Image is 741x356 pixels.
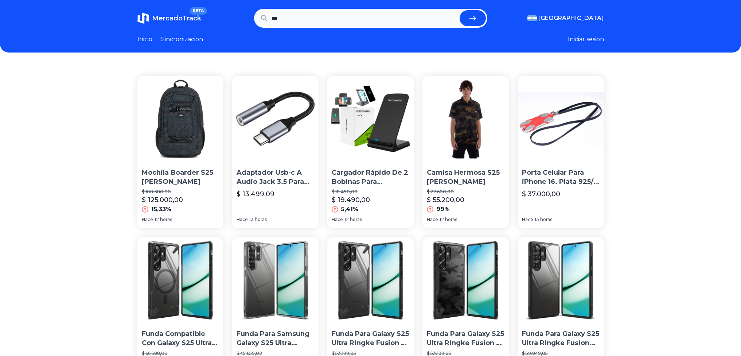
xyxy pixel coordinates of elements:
[522,189,560,199] p: $ 37.000,00
[237,168,314,186] p: Adaptador Usb-c A Audio Jack 3.5 Para Samsung S24 S25 Ultra
[249,217,267,222] span: 13 horas
[142,195,183,205] p: $ 125.000,00
[422,76,509,228] a: Camisa Hermosa S25 O'neillCamisa Hermosa S25 [PERSON_NAME]$ 27.600,00$ 55.200,0099%Hace12 horas
[522,329,600,348] p: Funda Para Galaxy S25 Ultra Ringke Fusion Bold Protectora
[332,168,409,186] p: Cargador Rápido De 2 Bobinas Para Samsung S23 S24 S25 Ultra
[518,76,604,162] img: Porta Celular Para iPhone 16. Plata 925/ Cuero Genuino.- S25
[142,168,219,186] p: Mochila Boarder S25 [PERSON_NAME]
[422,76,509,162] img: Camisa Hermosa S25 O'neill
[327,76,414,228] a: Cargador Rápido De 2 Bobinas Para Samsung S23 S24 S25 UltraCargador Rápido De 2 Bobinas Para Sams...
[527,15,537,21] img: Argentina
[151,205,171,214] p: 15,33%
[341,205,358,214] p: 5,41%
[522,168,600,186] p: Porta Celular Para iPhone 16. Plata 925/ Cuero Genuino.- S25
[327,76,414,162] img: Cargador Rápido De 2 Bobinas Para Samsung S23 S24 S25 Ultra
[137,237,224,324] img: Funda Compatible Con Galaxy S25 Ultra Ringke Fusion X Magnet
[332,195,370,205] p: $ 19.490,00
[237,217,248,222] span: Hace
[436,205,450,214] p: 99%
[137,12,149,24] img: MercadoTrack
[427,195,464,205] p: $ 55.200,00
[344,217,362,222] span: 12 horas
[142,217,153,222] span: Hace
[327,237,414,324] img: Funda Para Galaxy S25 Ultra Ringke Fusion X Black Protectora
[152,14,201,22] span: MercadoTrack
[568,35,604,44] button: Iniciar sesion
[518,237,604,324] img: Funda Para Galaxy S25 Ultra Ringke Fusion Bold Protectora
[137,76,224,228] a: Mochila Boarder S25 O'neillMochila Boarder S25 [PERSON_NAME]$ 108.380,00$ 125.000,0015,33%Hace12 ...
[427,329,504,348] p: Funda Para Galaxy S25 Ultra Ringke Fusion X Design Protector
[142,329,219,348] p: Funda Compatible Con Galaxy S25 Ultra Ringke Fusion X Magnet
[190,7,207,15] span: BETA
[332,329,409,348] p: Funda Para Galaxy S25 Ultra Ringke Fusion X Black Protectora
[232,76,319,162] img: Adaptador Usb-c A Audio Jack 3.5 Para Samsung S24 S25 Ultra
[237,329,314,348] p: Funda Para Samsung Galaxy S25 Ultra Ringke Fusion Clear
[518,76,604,228] a: Porta Celular Para iPhone 16. Plata 925/ Cuero Genuino.- S25Porta Celular Para iPhone 16. Plata 9...
[522,217,533,222] span: Hace
[155,217,172,222] span: 12 horas
[332,217,343,222] span: Hace
[427,168,504,186] p: Camisa Hermosa S25 [PERSON_NAME]
[232,76,319,228] a: Adaptador Usb-c A Audio Jack 3.5 Para Samsung S24 S25 UltraAdaptador Usb-c A Audio Jack 3.5 Para ...
[527,14,604,23] button: [GEOGRAPHIC_DATA]
[422,237,509,324] img: Funda Para Galaxy S25 Ultra Ringke Fusion X Design Protector
[137,35,152,44] a: Inicio
[137,76,224,162] img: Mochila Boarder S25 O'neill
[538,14,604,23] span: [GEOGRAPHIC_DATA]
[427,217,438,222] span: Hace
[161,35,203,44] a: Sincronizacion
[535,217,552,222] span: 13 horas
[440,217,457,222] span: 12 horas
[142,189,219,195] p: $ 108.380,00
[137,12,201,24] a: MercadoTrackBETA
[332,189,409,195] p: $ 18.490,00
[237,189,274,199] p: $ 13.499,09
[232,237,319,324] img: Funda Para Samsung Galaxy S25 Ultra Ringke Fusion Clear
[427,189,504,195] p: $ 27.600,00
